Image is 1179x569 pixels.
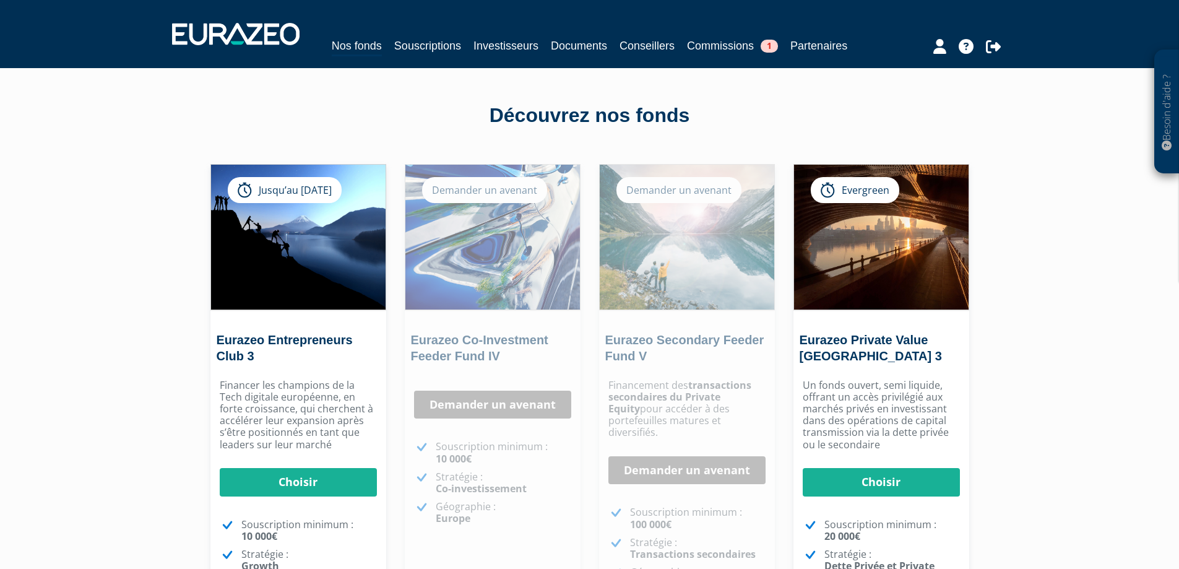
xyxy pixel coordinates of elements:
[608,378,751,415] strong: transactions secondaires du Private Equity
[405,165,580,310] img: Eurazeo Co-Investment Feeder Fund IV
[436,471,571,495] p: Stratégie :
[761,40,778,53] span: 1
[630,518,672,531] strong: 100 000€
[237,102,943,130] div: Découvrez nos fonds
[241,519,377,542] p: Souscription minimum :
[620,37,675,54] a: Conseillers
[687,37,778,54] a: Commissions1
[608,456,766,485] a: Demander un avenant
[600,165,774,310] img: Eurazeo Secondary Feeder Fund V
[803,468,960,497] a: Choisir
[422,177,547,203] div: Demander un avenant
[436,511,470,525] strong: Europe
[1160,56,1174,168] p: Besoin d'aide ?
[794,165,969,310] img: Eurazeo Private Value Europe 3
[436,441,571,464] p: Souscription minimum :
[414,391,571,419] a: Demander un avenant
[605,333,764,363] a: Eurazeo Secondary Feeder Fund V
[811,177,899,203] div: Evergreen
[790,37,847,54] a: Partenaires
[630,506,766,530] p: Souscription minimum :
[228,177,342,203] div: Jusqu’au [DATE]
[630,547,756,561] strong: Transactions secondaires
[436,482,527,495] strong: Co-investissement
[608,380,766,439] p: Financement des pour accéder à des portefeuilles matures et diversifiés.
[630,537,766,560] p: Stratégie :
[616,177,741,203] div: Demander un avenant
[800,333,942,363] a: Eurazeo Private Value [GEOGRAPHIC_DATA] 3
[332,37,382,56] a: Nos fonds
[220,380,377,451] p: Financer les champions de la Tech digitale européenne, en forte croissance, qui cherchent à accél...
[211,165,386,310] img: Eurazeo Entrepreneurs Club 3
[394,37,461,54] a: Souscriptions
[473,37,538,54] a: Investisseurs
[824,529,860,543] strong: 20 000€
[803,380,960,451] p: Un fonds ouvert, semi liquide, offrant un accès privilégié aux marchés privés en investissant dan...
[436,452,472,466] strong: 10 000€
[411,333,548,363] a: Eurazeo Co-Investment Feeder Fund IV
[551,37,607,54] a: Documents
[217,333,353,363] a: Eurazeo Entrepreneurs Club 3
[220,468,377,497] a: Choisir
[172,23,300,45] img: 1732889491-logotype_eurazeo_blanc_rvb.png
[241,529,277,543] strong: 10 000€
[824,519,960,542] p: Souscription minimum :
[436,501,571,524] p: Géographie :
